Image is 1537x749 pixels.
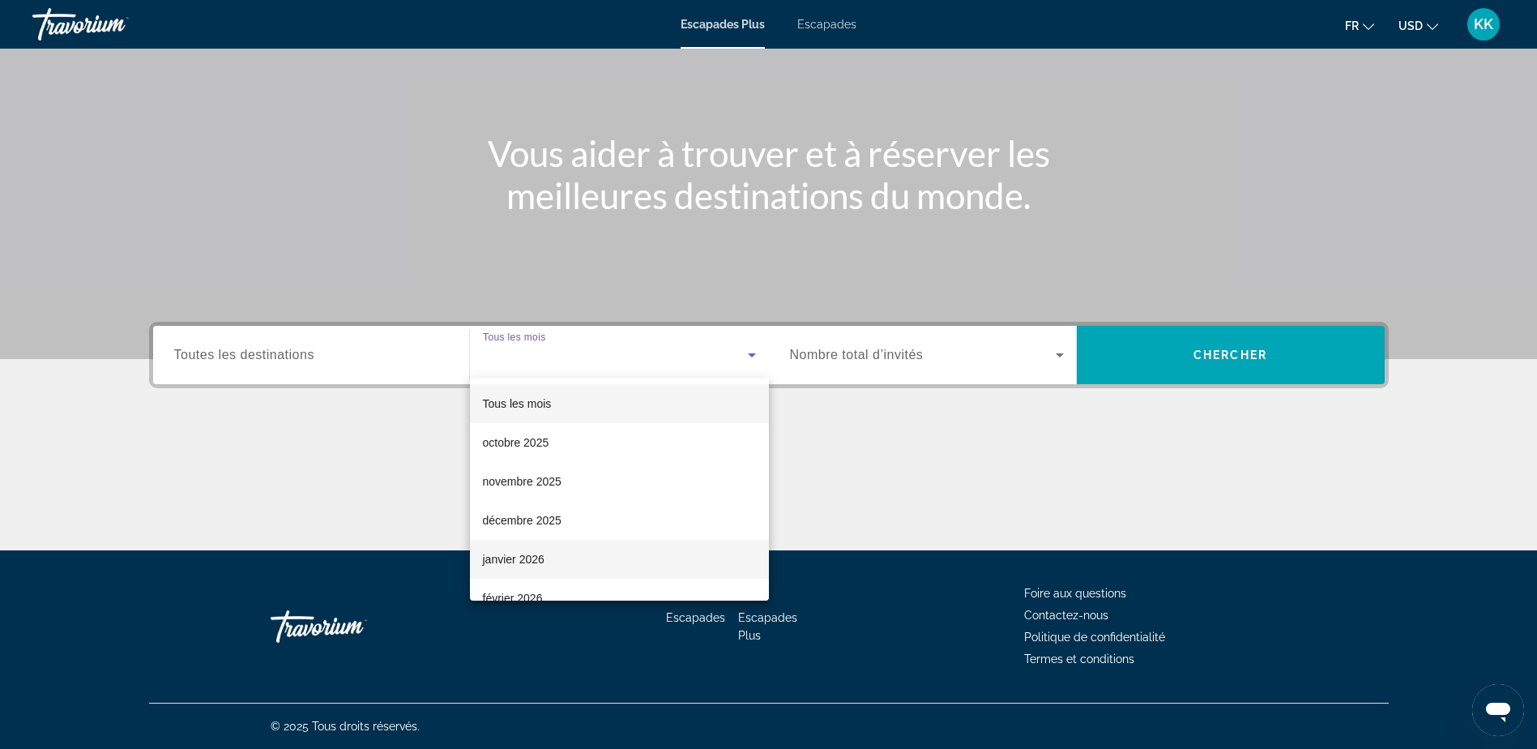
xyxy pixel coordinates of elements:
[1472,684,1524,736] iframe: Bouton de lancement de la fenêtre de messagerie
[483,475,561,488] font: novembre 2025
[483,514,561,527] font: décembre 2025
[483,436,549,449] font: octobre 2025
[483,397,552,410] span: Tous les mois
[483,553,544,566] font: janvier 2026
[483,592,543,605] font: février 2026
